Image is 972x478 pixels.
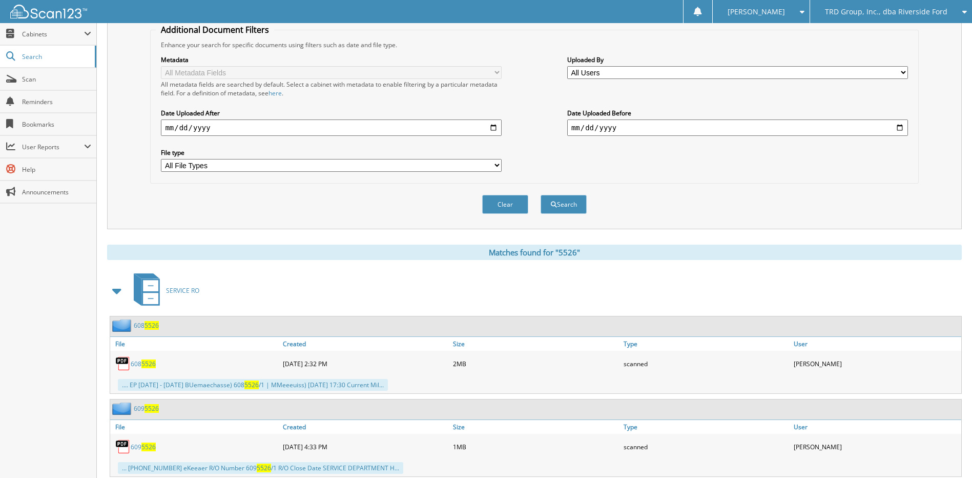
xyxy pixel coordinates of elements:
[110,337,280,351] a: File
[131,360,156,368] a: 6085526
[141,443,156,451] span: 5526
[10,5,87,18] img: scan123-logo-white.svg
[621,420,791,434] a: Type
[280,337,450,351] a: Created
[450,436,621,457] div: 1MB
[166,286,199,295] span: SERVICE RO
[921,429,972,478] iframe: Chat Widget
[791,337,961,351] a: User
[567,109,908,117] label: Date Uploaded Before
[268,89,282,97] a: here
[156,24,274,35] legend: Additional Document Filters
[791,353,961,374] div: [PERSON_NAME]
[567,55,908,64] label: Uploaded By
[22,75,91,84] span: Scan
[22,143,84,151] span: User Reports
[156,41,913,49] div: Enhance your search for specific documents using filters such as date and file type.
[791,420,961,434] a: User
[825,9,947,15] span: TRD Group, Inc., dba Riverside Ford
[728,9,785,15] span: [PERSON_NAME]
[144,404,159,413] span: 5526
[280,420,450,434] a: Created
[118,379,388,391] div: .... EP [DATE] - [DATE] BUemaechasse) 608 /1 | MMeeeuiss) [DATE] 17:30 Current Mil...
[112,402,134,415] img: folder2.png
[107,245,962,260] div: Matches found for "5526"
[22,120,91,129] span: Bookmarks
[22,97,91,106] span: Reminders
[541,195,587,214] button: Search
[131,443,156,451] a: 6095526
[621,436,791,457] div: scanned
[567,120,908,136] input: end
[161,55,502,64] label: Metadata
[134,404,159,413] a: 6095526
[110,420,280,434] a: File
[112,319,134,332] img: folder2.png
[161,109,502,117] label: Date Uploaded After
[144,321,159,330] span: 5526
[141,360,156,368] span: 5526
[115,439,131,454] img: PDF.png
[161,148,502,157] label: File type
[280,353,450,374] div: [DATE] 2:32 PM
[482,195,528,214] button: Clear
[115,356,131,371] img: PDF.png
[22,188,91,196] span: Announcements
[22,52,90,61] span: Search
[128,270,199,311] a: SERVICE RO
[161,80,502,97] div: All metadata fields are searched by default. Select a cabinet with metadata to enable filtering b...
[621,353,791,374] div: scanned
[22,165,91,174] span: Help
[244,381,259,389] span: 5526
[450,337,621,351] a: Size
[257,464,271,472] span: 5526
[134,321,159,330] a: 6085526
[450,353,621,374] div: 2MB
[161,120,502,136] input: start
[280,436,450,457] div: [DATE] 4:33 PM
[22,30,84,38] span: Cabinets
[118,462,403,474] div: ... [PHONE_NUMBER] eKeeaer R/O Number 609 /1 R/O Close Date SERVICE DEPARTMENT H...
[791,436,961,457] div: [PERSON_NAME]
[450,420,621,434] a: Size
[621,337,791,351] a: Type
